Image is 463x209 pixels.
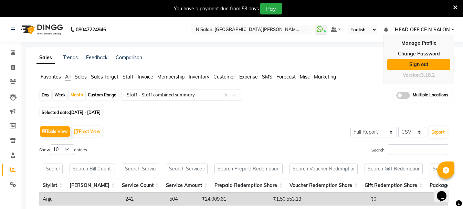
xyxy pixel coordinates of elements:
[39,144,87,155] label: Show entries
[276,74,296,80] span: Forecast
[413,92,448,99] span: Multiple Locations
[230,193,305,206] td: ₹1,50,553.13
[361,178,426,193] th: Gift Redemption Share: activate to sort column ascending
[286,178,361,193] th: Voucher Redemption Share: activate to sort column ascending
[166,164,208,174] input: Search Service Amount
[40,108,102,117] span: Selected date:
[290,164,358,174] input: Search Voucher Redemption Share
[305,193,380,206] td: ₹0
[116,54,142,61] a: Comparison
[224,92,230,99] span: Clear all
[189,74,209,80] span: Inventory
[36,52,55,64] a: Sales
[72,126,102,137] button: Pivot View
[53,90,67,100] div: Week
[211,178,286,193] th: Prepaid Redemption Share: activate to sort column ascending
[162,178,211,193] th: Service Amount: activate to sort column ascending
[122,164,159,174] input: Search Service Count
[69,90,85,100] div: Month
[365,164,423,174] input: Search Gift Redemption Share
[157,74,185,80] span: Membership
[181,193,230,206] td: ₹24,009.61
[86,90,118,100] div: Custom Range
[387,59,450,70] a: Sign out
[76,20,106,39] b: 08047224946
[66,178,118,193] th: Bill Count: activate to sort column ascending
[214,164,283,174] input: Search Prepaid Redemption Share
[262,74,272,80] span: SMS
[39,193,85,206] td: Anju
[138,74,153,80] span: Invoice
[395,26,450,33] span: HEAD OFFICE N SALON
[40,90,51,100] div: Day
[137,193,181,206] td: 504
[429,126,448,138] button: Export
[74,129,79,134] img: pivot.png
[75,74,87,80] span: Sales
[213,74,235,80] span: Customer
[387,38,450,49] a: Manage Profile
[300,74,310,80] span: Misc
[239,74,258,80] span: Expense
[86,54,107,61] a: Feedback
[388,144,448,155] input: Search:
[40,126,70,137] button: Table View
[434,181,456,202] iframe: chat widget
[41,74,61,80] span: Favorites
[380,193,445,206] td: ₹0
[91,74,118,80] span: Sales Target
[39,178,66,193] th: Stylist: activate to sort column ascending
[118,178,162,193] th: Service Count: activate to sort column ascending
[43,164,63,174] input: Search Stylist
[70,110,101,115] span: [DATE] - [DATE]
[314,74,336,80] span: Marketing
[174,5,259,12] div: You have a payment due from 53 days
[85,193,137,206] td: 242
[65,74,71,80] span: All
[260,3,282,14] button: Pay
[50,144,74,155] select: Showentries
[70,164,115,174] input: Search Bill Count
[18,20,65,39] img: logo
[387,70,450,80] div: Version:3.18.2
[123,74,134,80] span: Staff
[63,54,78,61] a: Trends
[387,49,450,59] a: Change Password
[371,144,448,155] label: Search:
